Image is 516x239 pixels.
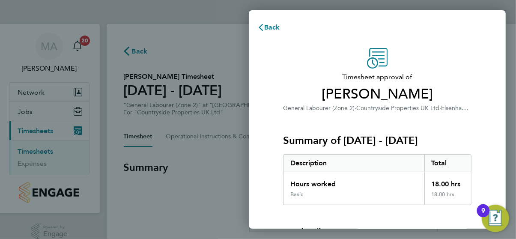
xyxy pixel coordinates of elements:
span: Timesheet approval of [283,72,471,82]
div: Total [424,155,471,172]
div: 18.00 hrs [424,172,471,191]
button: Open Resource Center, 9 new notifications [482,205,509,232]
a: Edit [458,227,471,237]
span: Back [264,23,280,31]
div: Summary of 18 - 24 Aug 2025 [283,154,471,205]
span: [PERSON_NAME] [283,86,471,103]
span: General Labourer (Zone 2) [283,105,355,112]
div: 18.00 hrs [424,191,471,205]
div: Hours worked [283,172,424,191]
div: Description [283,155,424,172]
span: · [355,105,356,112]
span: Countryside Properties UK Ltd [356,105,439,112]
button: Back [249,19,289,36]
div: 9 [481,211,485,222]
div: Basic [290,191,303,198]
span: Edit [458,227,471,236]
h3: Summary of [DATE] - [DATE] [283,134,471,147]
span: · [439,105,441,112]
h4: PO details [283,226,325,238]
